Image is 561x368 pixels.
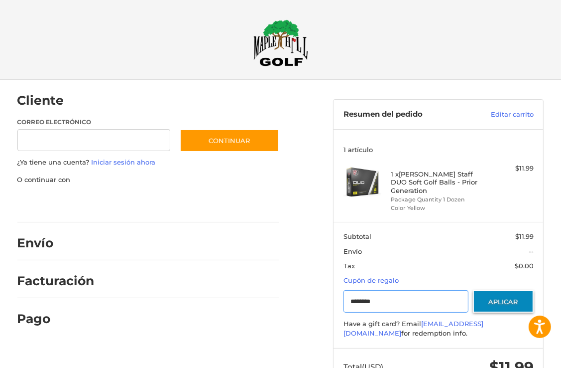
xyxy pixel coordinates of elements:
button: Aplicar [473,290,534,313]
span: -- [529,247,534,255]
img: Maple Hill Golf [253,19,308,66]
iframe: PayPal-paypal [14,194,89,212]
h3: Resumen del pedido [343,110,467,120]
h4: 1 x [PERSON_NAME] Staff DUO Soft Golf Balls - Prior Generation [391,170,483,194]
h3: 1 artículo [343,146,534,154]
span: Tax [343,262,355,270]
div: $11.99 [486,164,534,174]
a: Cupón de regalo [343,276,399,284]
p: ¿Ya tiene una cuenta? [17,158,280,168]
label: Correo electrónico [17,118,170,127]
button: Continuar [180,129,279,152]
div: Have a gift card? Email for redemption info. [343,319,534,339]
li: Color Yellow [391,204,483,212]
h2: Facturación [17,273,95,289]
a: Editar carrito [467,110,534,120]
p: O continuar con [17,175,280,185]
span: Envío [343,247,362,255]
h2: Envío [17,235,76,251]
h2: Cliente [17,93,76,108]
span: $11.99 [515,232,534,240]
span: $0.00 [515,262,534,270]
input: Cupón de regalo o código de cupón [343,290,468,313]
h2: Pago [17,311,76,327]
span: Subtotal [343,232,371,240]
li: Package Quantity 1 Dozen [391,195,483,204]
a: Iniciar sesión ahora [92,158,156,166]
